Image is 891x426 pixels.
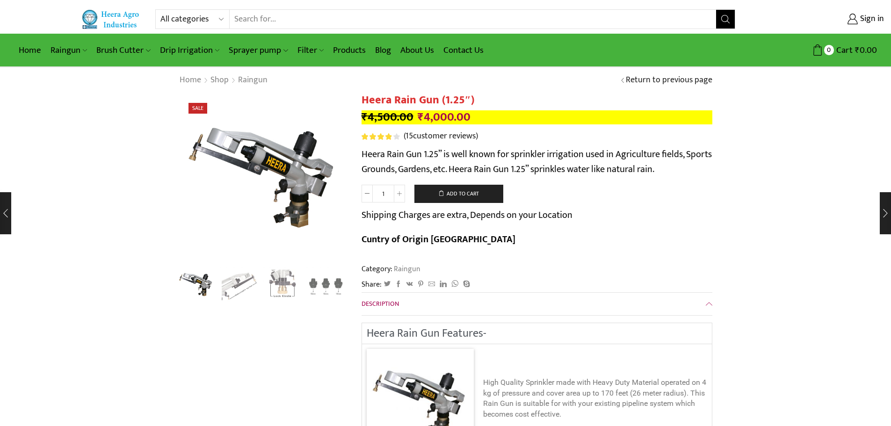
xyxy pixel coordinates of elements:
a: Raingun [46,39,92,61]
span: Category: [362,264,420,274]
span: ₹ [362,108,368,127]
b: Cuntry of Origin [GEOGRAPHIC_DATA] [362,231,515,247]
a: Sprayer pump [224,39,292,61]
a: Description [362,293,712,315]
a: 0 Cart ₹0.00 [745,42,877,59]
input: Product quantity [373,185,394,202]
div: 1 / 4 [179,94,348,262]
a: Adjestmen [263,267,302,305]
h2: Heera Rain Gun Features- [367,328,707,339]
a: About Us [396,39,439,61]
p: High Quality Sprinkler made with Heavy Duty Material operated on 4 kg of pressure and cover area ... [483,377,707,420]
button: Search button [716,10,735,29]
span: ₹ [418,108,424,127]
span: Share: [362,279,382,290]
a: Drip Irrigation [155,39,224,61]
img: Heera Raingun 1.50 [177,265,216,304]
a: outlet-screw [220,267,259,305]
span: 15 [362,133,401,140]
a: Raingun [392,263,420,275]
a: Brush Cutter [92,39,155,61]
li: 2 / 4 [220,267,259,304]
span: Description [362,298,399,309]
li: 4 / 4 [306,267,345,304]
span: Rated out of 5 based on customer ratings [362,133,392,140]
a: Filter [293,39,328,61]
a: Contact Us [439,39,488,61]
div: Rated 4.00 out of 5 [362,133,399,140]
a: Return to previous page [626,74,712,87]
img: Rain Gun Nozzle [306,267,345,305]
a: Products [328,39,370,61]
bdi: 0.00 [855,43,877,58]
span: Cart [834,44,853,57]
span: 0 [824,45,834,55]
p: Shipping Charges are extra, Depends on your Location [362,208,572,223]
bdi: 4,000.00 [418,108,471,127]
input: Search for... [230,10,717,29]
a: Blog [370,39,396,61]
span: Sale [188,103,207,114]
h1: Heera Rain Gun (1.25″) [362,94,712,107]
span: ₹ [855,43,860,58]
img: Heera Raingun 1.50 [179,94,348,262]
span: Sign in [858,13,884,25]
a: (15customer reviews) [404,130,478,143]
li: 3 / 4 [263,267,302,304]
p: Heera Rain Gun 1.25” is well known for sprinkler irrigation used in Agriculture fields, Sports Gr... [362,147,712,177]
bdi: 4,500.00 [362,108,413,127]
a: Home [179,74,202,87]
button: Add to cart [414,185,503,203]
a: Raingun [238,74,268,87]
a: Home [14,39,46,61]
a: Sign in [749,11,884,28]
li: 1 / 4 [177,267,216,304]
a: Shop [210,74,229,87]
span: 15 [406,129,413,143]
nav: Breadcrumb [179,74,268,87]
